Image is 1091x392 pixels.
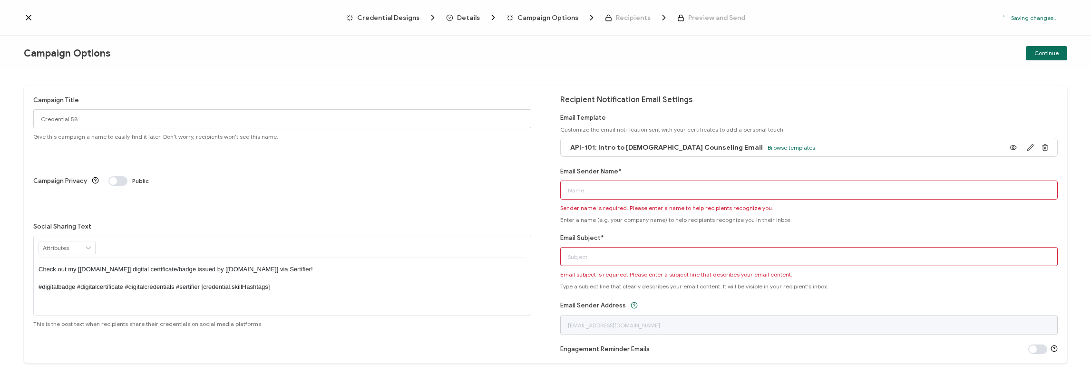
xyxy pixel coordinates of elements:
span: Browse templates [768,144,815,151]
iframe: Chat Widget [1043,346,1091,392]
div: Breadcrumb [346,13,745,22]
input: Campaign Options [33,109,531,128]
span: Campaign Options [517,14,578,21]
span: Recipient Notification Email Settings [560,95,692,105]
button: Continue [1026,46,1067,60]
label: Email Sender Address [560,302,626,309]
label: Campaign Title [33,96,79,104]
label: Engagement Reminder Emails [560,345,650,353]
span: Public [132,177,149,184]
span: Preview and Send [677,14,745,21]
span: Campaign Options [507,13,596,22]
label: Campaign Privacy [33,177,87,184]
p: Check out my [[DOMAIN_NAME]] digital certificate/badge issued by [[DOMAIN_NAME]] via Sertifier! #... [39,265,526,291]
span: Credential Designs [346,13,438,22]
label: Email Sender Name* [560,168,622,175]
span: Recipients [605,13,669,22]
span: Sender name is required. Please enter a name to help recipients recognize you. [560,204,773,211]
span: Enter a name (e.g. your company name) to help recipients recognize you in their inbox. [560,216,792,223]
span: Credential Designs [357,14,419,21]
label: Email Subject* [560,234,604,241]
span: Type a subject line that clearly describes your email content. It will be visible in your recipie... [560,283,828,290]
input: Subject [560,247,1058,266]
span: Details [446,13,498,22]
input: Name [560,181,1058,200]
span: API-101: Intro to [DEMOGRAPHIC_DATA] Counseling Email [570,143,763,152]
label: Social Sharing Text [33,223,91,230]
span: Customize the email notification sent with your certificates to add a personal touch. [560,126,785,133]
input: verified@coaching.agapepartners.org [560,316,1058,335]
input: Attributes [39,241,95,255]
span: This is the post text when recipients share their credentials on social media platforms. [33,320,263,327]
span: Continue [1034,50,1059,56]
p: Saving changes... [1011,14,1058,21]
span: Email subject is required. Please enter a subject line that describes your email content. [560,271,792,278]
span: Give this campaign a name to easily find it later. Don't worry, recipients won't see this name. [33,133,278,140]
span: Details [457,14,480,21]
span: Campaign Options [24,48,110,59]
label: Email Template [560,114,606,121]
span: Recipients [616,14,651,21]
span: Preview and Send [688,14,745,21]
